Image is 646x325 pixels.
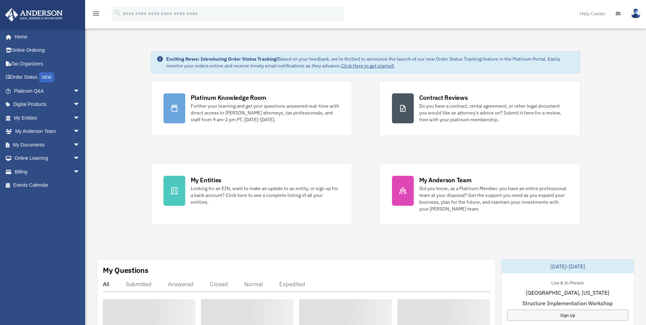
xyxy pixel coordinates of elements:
div: Contract Reviews [419,93,468,102]
div: Submitted [126,281,152,288]
div: My Anderson Team [419,176,472,184]
div: Further your learning and get your questions answered real-time with direct access to [PERSON_NAM... [191,103,340,123]
div: Do you have a contract, rental agreement, or other legal document you would like an attorney's ad... [419,103,568,123]
a: Online Learningarrow_drop_down [5,152,90,165]
strong: Exciting News: Introducing Order Status Tracking! [166,56,278,62]
div: Based on your feedback, we're thrilled to announce the launch of our new Order Status Tracking fe... [166,56,575,69]
a: Contract Reviews Do you have a contract, rental agreement, or other legal document you would like... [379,81,581,136]
img: Anderson Advisors Platinum Portal [3,8,65,21]
a: Online Ordering [5,44,90,57]
div: Did you know, as a Platinum Member, you have an entire professional team at your disposal? Get th... [419,185,568,212]
a: Digital Productsarrow_drop_down [5,98,90,111]
div: My Entities [191,176,221,184]
span: arrow_drop_down [73,84,87,98]
a: My Entities Looking for an EIN, want to make an update to an entity, or sign up for a bank accoun... [151,163,352,225]
div: All [103,281,109,288]
span: arrow_drop_down [73,138,87,152]
a: Sign Up [507,310,628,321]
span: arrow_drop_down [73,125,87,139]
a: My Entitiesarrow_drop_down [5,111,90,125]
div: Closed [210,281,228,288]
a: Home [5,30,87,44]
a: Click Here to get started! [341,63,394,69]
span: arrow_drop_down [73,98,87,112]
span: arrow_drop_down [73,165,87,179]
div: Looking for an EIN, want to make an update to an entity, or sign up for a bank account? Click her... [191,185,340,205]
img: User Pic [631,9,641,18]
a: menu [92,12,100,18]
span: Structure Implementation Workshop [522,299,613,307]
a: Events Calendar [5,179,90,192]
span: [GEOGRAPHIC_DATA], [US_STATE] [526,289,609,297]
div: [DATE]-[DATE] [502,260,634,273]
i: menu [92,10,100,18]
div: Normal [244,281,263,288]
span: arrow_drop_down [73,111,87,125]
a: My Documentsarrow_drop_down [5,138,90,152]
a: Order StatusNEW [5,71,90,84]
a: My Anderson Teamarrow_drop_down [5,125,90,138]
div: NEW [39,72,54,82]
a: My Anderson Team Did you know, as a Platinum Member, you have an entire professional team at your... [379,163,581,225]
span: arrow_drop_down [73,152,87,166]
div: Expedited [279,281,305,288]
a: Tax Organizers [5,57,90,71]
div: Answered [168,281,193,288]
a: Billingarrow_drop_down [5,165,90,179]
div: Live & In-Person [546,279,589,286]
i: search [114,9,121,17]
a: Platinum Knowledge Room Further your learning and get your questions answered real-time with dire... [151,81,352,136]
div: My Questions [103,265,148,275]
a: Platinum Q&Aarrow_drop_down [5,84,90,98]
div: Platinum Knowledge Room [191,93,266,102]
